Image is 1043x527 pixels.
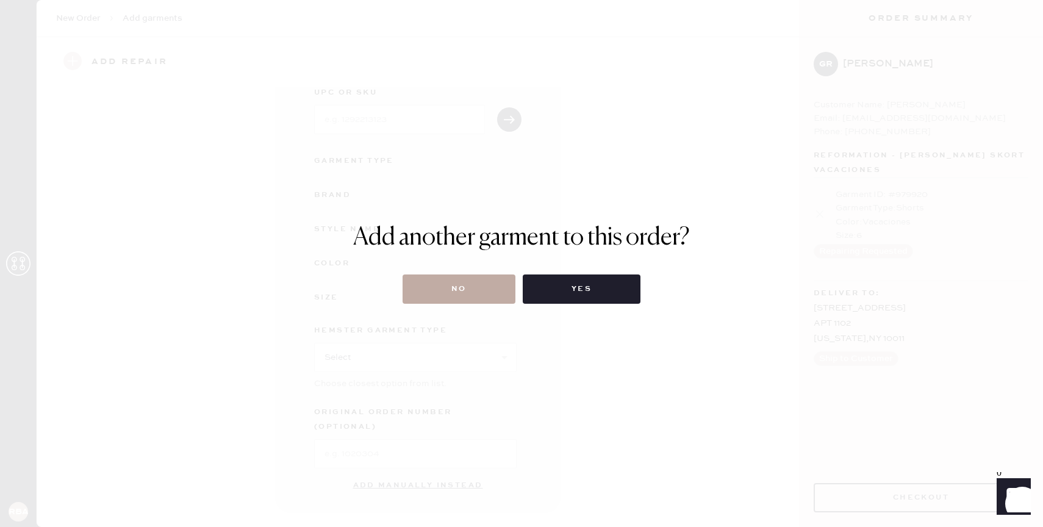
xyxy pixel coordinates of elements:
[403,274,515,304] button: No
[523,274,640,304] button: Yes
[353,223,690,253] h1: Add another garment to this order?
[985,472,1038,525] iframe: Front Chat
